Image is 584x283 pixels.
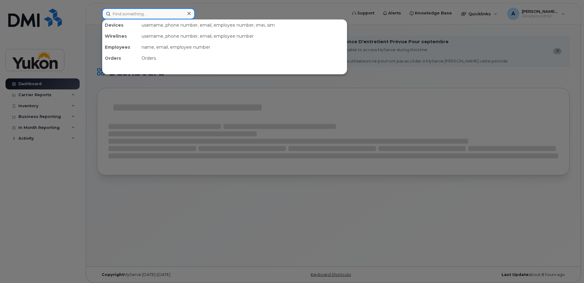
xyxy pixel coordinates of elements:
[102,42,139,53] div: Employees
[102,31,139,42] div: Wirelines
[139,20,347,31] div: username, phone number, email, employee number, imei, sim
[139,42,347,53] div: name, email, employee number
[139,31,347,42] div: username, phone number, email, employee number
[102,20,139,31] div: Devices
[102,53,139,64] div: Orders
[139,53,347,64] div: Orders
